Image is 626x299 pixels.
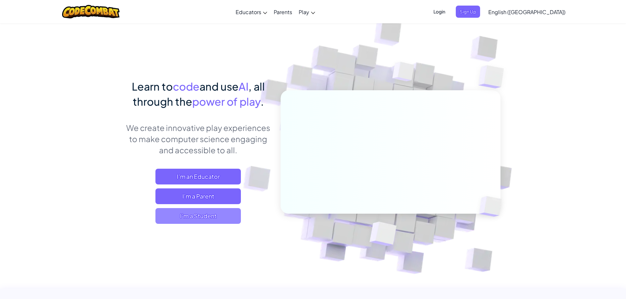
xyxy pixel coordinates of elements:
img: Overlap cubes [380,49,427,98]
a: English ([GEOGRAPHIC_DATA]) [485,3,569,21]
img: Overlap cubes [353,208,412,262]
img: Overlap cubes [468,182,517,230]
a: Play [295,3,318,21]
img: CodeCombat logo [62,5,120,18]
p: We create innovative play experiences to make computer science engaging and accessible to all. [126,122,271,156]
button: Login [429,6,449,18]
span: code [173,80,199,93]
span: English ([GEOGRAPHIC_DATA]) [488,9,566,15]
span: power of play [192,95,261,108]
span: Educators [236,9,261,15]
a: I'm an Educator [155,169,241,184]
button: Sign Up [456,6,480,18]
img: Overlap cubes [465,49,522,105]
a: Educators [232,3,270,21]
span: AI [239,80,248,93]
button: I'm a Student [155,208,241,224]
a: Parents [270,3,295,21]
span: Learn to [132,80,173,93]
a: I'm a Parent [155,188,241,204]
span: . [261,95,264,108]
span: and use [199,80,239,93]
span: Play [299,9,309,15]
